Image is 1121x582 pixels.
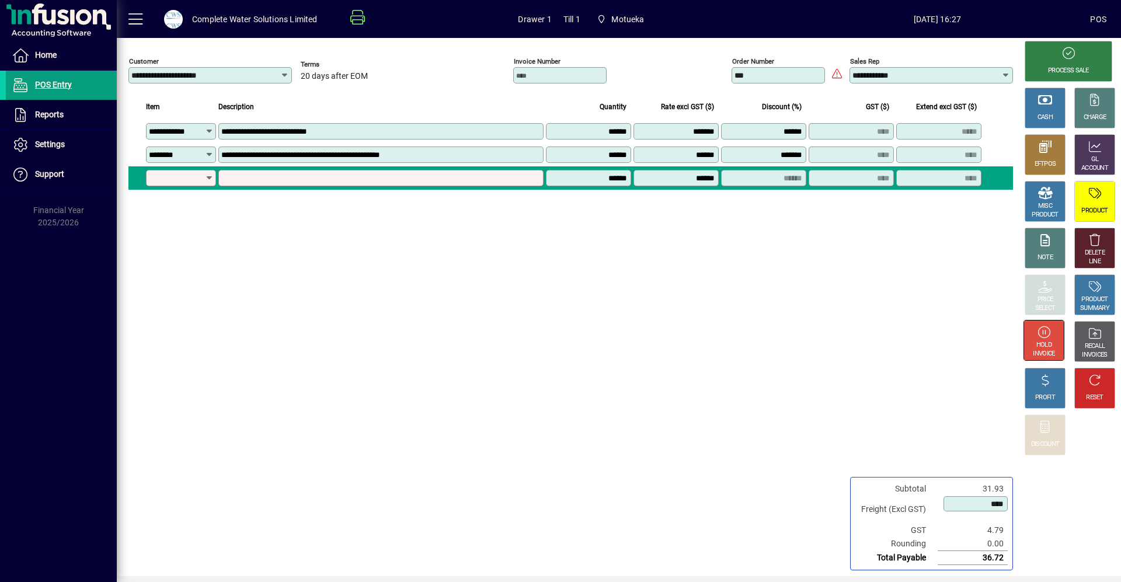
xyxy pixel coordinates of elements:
div: EFTPOS [1035,160,1056,169]
span: [DATE] 16:27 [784,10,1090,29]
div: PRICE [1038,295,1053,304]
span: Rate excl GST ($) [661,100,714,113]
span: Till 1 [563,10,580,29]
div: ACCOUNT [1081,164,1108,173]
div: SUMMARY [1080,304,1109,313]
span: Item [146,100,160,113]
span: 20 days after EOM [301,72,368,81]
mat-label: Sales rep [850,57,879,65]
div: CHARGE [1084,113,1106,122]
div: DISCOUNT [1031,440,1059,449]
td: 4.79 [938,524,1008,537]
div: Complete Water Solutions Limited [192,10,318,29]
td: Freight (Excl GST) [855,496,938,524]
div: MISC [1038,202,1052,211]
div: INVOICES [1082,351,1107,360]
span: Description [218,100,254,113]
div: PROFIT [1035,393,1055,402]
span: POS Entry [35,80,72,89]
a: Support [6,160,117,189]
div: RESET [1086,393,1103,402]
span: Support [35,169,64,179]
div: PRODUCT [1081,295,1108,304]
a: Settings [6,130,117,159]
div: POS [1090,10,1106,29]
button: Profile [155,9,192,30]
a: Home [6,41,117,70]
span: Discount (%) [762,100,802,113]
div: PRODUCT [1081,207,1108,215]
td: Rounding [855,537,938,551]
span: Settings [35,140,65,149]
span: Motueka [611,10,644,29]
mat-label: Customer [129,57,159,65]
span: Home [35,50,57,60]
td: 31.93 [938,482,1008,496]
td: GST [855,524,938,537]
mat-label: Order number [732,57,774,65]
div: HOLD [1036,341,1052,350]
span: Terms [301,61,371,68]
div: LINE [1089,257,1101,266]
div: NOTE [1038,253,1053,262]
span: Drawer 1 [518,10,551,29]
td: Total Payable [855,551,938,565]
td: Subtotal [855,482,938,496]
div: INVOICE [1033,350,1054,358]
div: GL [1091,155,1099,164]
span: Motueka [592,9,649,30]
span: Reports [35,110,64,119]
mat-label: Invoice number [514,57,560,65]
span: GST ($) [866,100,889,113]
div: PROCESS SALE [1048,67,1089,75]
span: Quantity [600,100,626,113]
a: Reports [6,100,117,130]
div: CASH [1038,113,1053,122]
span: Extend excl GST ($) [916,100,977,113]
div: PRODUCT [1032,211,1058,219]
td: 0.00 [938,537,1008,551]
div: RECALL [1085,342,1105,351]
div: DELETE [1085,249,1105,257]
td: 36.72 [938,551,1008,565]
